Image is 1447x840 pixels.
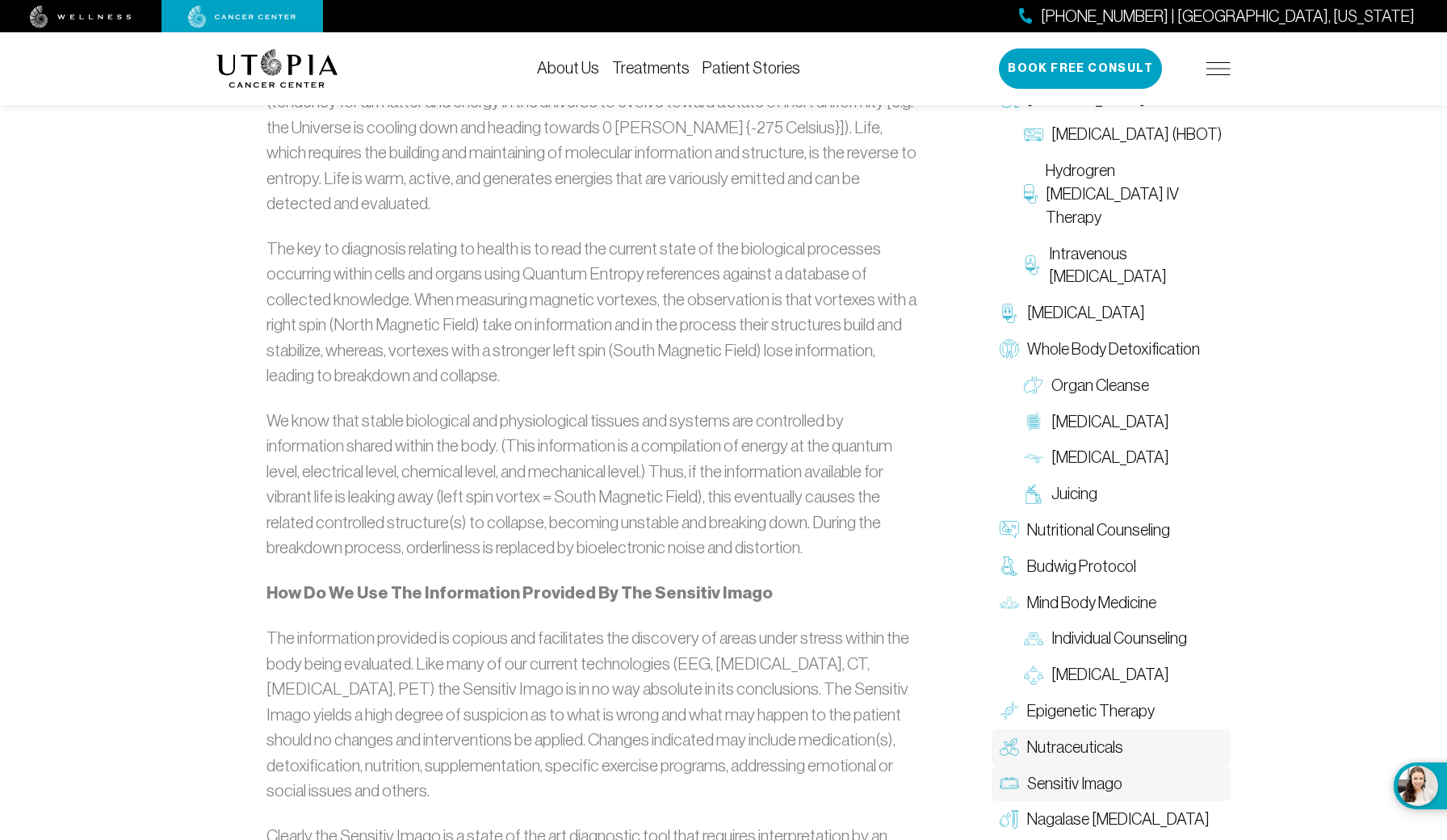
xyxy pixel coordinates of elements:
p: The core principal used by the Sensitiv Imago technology is Quantum (sub-atomic) Entropy (tendenc... [266,64,922,216]
span: Whole Body Detoxification [1027,338,1200,361]
a: Nutraceuticals [992,729,1231,766]
a: Intravenous [MEDICAL_DATA] [1016,235,1231,295]
img: Hydrogren Peroxide IV Therapy [1024,184,1038,204]
img: Juicing [1024,484,1043,503]
p: The key to diagnosis relating to health is to read the current state of the biological processes ... [266,236,922,388]
img: Mind Body Medicine [1000,593,1019,612]
img: Colon Therapy [1024,412,1043,431]
span: Mind Body Medicine [1027,590,1156,614]
img: Nagalase Blood Test [1000,810,1019,829]
span: [MEDICAL_DATA] (HBOT) [1051,123,1222,146]
img: wellness [30,6,132,28]
img: Lymphatic Massage [1024,448,1043,468]
span: Organ Cleanse [1051,374,1149,397]
a: Budwig Protocol [992,548,1231,585]
a: [MEDICAL_DATA] [1016,657,1231,693]
a: Whole Body Detoxification [992,331,1231,367]
p: We know that stable biological and physiological tissues and systems are controlled by informatio... [266,408,922,561]
p: The information provided is copious and facilitates the discovery of areas under stress within th... [266,625,922,804]
a: Individual Counseling [1016,620,1231,657]
img: Individual Counseling [1024,629,1043,649]
a: [MEDICAL_DATA] [1016,439,1231,476]
span: [MEDICAL_DATA] [1027,301,1145,325]
a: [MEDICAL_DATA] [1016,403,1231,439]
span: Juicing [1051,482,1097,506]
img: logo [216,49,338,88]
span: Individual Counseling [1051,627,1187,650]
img: Nutraceuticals [1000,737,1019,757]
span: Nutritional Counseling [1027,519,1170,542]
img: Group Therapy [1024,665,1043,684]
span: Nagalase [MEDICAL_DATA] [1027,808,1210,831]
img: Intravenous Ozone Therapy [1024,255,1041,275]
img: Sensitiv Imago [1000,774,1019,793]
img: Nutritional Counseling [1000,520,1019,540]
img: Budwig Protocol [1000,556,1019,576]
a: About Us [537,59,599,77]
button: Book Free Consult [999,48,1162,89]
a: Hydrogren [MEDICAL_DATA] IV Therapy [1016,153,1231,235]
img: icon-hamburger [1206,62,1231,75]
span: Epigenetic Therapy [1027,699,1155,723]
a: Nagalase [MEDICAL_DATA] [992,801,1231,838]
a: [PHONE_NUMBER] | [GEOGRAPHIC_DATA], [US_STATE] [1019,5,1415,28]
span: [MEDICAL_DATA] [1051,409,1169,433]
span: Intravenous [MEDICAL_DATA] [1049,241,1223,288]
a: Juicing [1016,476,1231,512]
a: [MEDICAL_DATA] (HBOT) [1016,116,1231,153]
img: cancer center [188,6,296,28]
span: Nutraceuticals [1027,736,1123,759]
span: Sensitiv Imago [1027,771,1122,795]
a: Mind Body Medicine [992,584,1231,620]
img: Chelation Therapy [1000,303,1019,322]
a: Organ Cleanse [1016,367,1231,404]
strong: How Do We Use The Information Provided By The Sensitiv Imago [266,582,773,603]
span: [MEDICAL_DATA] [1051,663,1169,687]
a: [MEDICAL_DATA] [992,295,1231,331]
img: Whole Body Detoxification [1000,339,1019,359]
img: Organ Cleanse [1024,376,1043,395]
img: Epigenetic Therapy [1000,701,1019,720]
span: [PHONE_NUMBER] | [GEOGRAPHIC_DATA], [US_STATE] [1041,5,1415,28]
img: Hyperbaric Oxygen Therapy (HBOT) [1024,125,1043,145]
span: Budwig Protocol [1027,555,1136,578]
a: Patient Stories [703,59,800,77]
span: [MEDICAL_DATA] [1051,446,1169,469]
a: Epigenetic Therapy [992,693,1231,729]
a: Sensitiv Imago [992,765,1231,801]
a: Nutritional Counseling [992,512,1231,548]
span: Hydrogren [MEDICAL_DATA] IV Therapy [1046,159,1223,229]
a: Treatments [612,59,690,77]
